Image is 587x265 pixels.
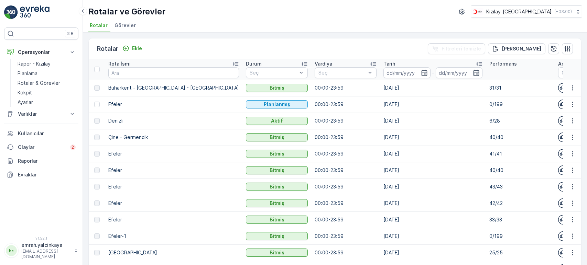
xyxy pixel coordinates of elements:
[246,84,308,92] button: Bitmiş
[315,101,377,108] p: 00:00-23:59
[4,168,78,182] a: Evraklar
[18,99,33,106] p: Ayarlar
[67,31,74,36] p: ⌘B
[558,215,568,224] img: svg%3e
[271,117,283,124] p: Aktif
[488,43,545,54] button: Dışa aktar
[90,22,108,29] span: Rotalar
[94,250,100,255] div: Toggle Row Selected
[4,154,78,168] a: Raporlar
[246,249,308,257] button: Bitmiş
[315,216,377,223] p: 00:00-23:59
[108,233,239,240] p: Efeler-1
[489,101,551,108] p: 0/199
[380,178,486,195] td: [DATE]
[108,200,239,207] p: Efeler
[558,149,568,159] img: svg%3e
[432,69,434,77] p: -
[15,97,78,107] a: Ayarlar
[246,183,308,191] button: Bitmiş
[4,140,78,154] a: Olaylar2
[315,134,377,141] p: 00:00-23:59
[21,249,71,260] p: [EMAIL_ADDRESS][DOMAIN_NAME]
[246,133,308,141] button: Bitmiş
[18,70,37,77] p: Planlama
[315,183,377,190] p: 00:00-23:59
[318,69,366,76] p: Seç
[489,117,551,124] p: 6/28
[489,60,517,67] p: Performans
[18,80,60,87] p: Rotalar & Görevler
[108,249,239,256] p: [GEOGRAPHIC_DATA]
[428,43,485,54] button: Filtreleri temizle
[383,67,431,78] input: dd/mm/yyyy
[270,84,284,91] p: Bitmiş
[489,233,551,240] p: 0/199
[15,69,78,78] a: Planlama
[554,9,572,14] p: ( +03:00 )
[270,249,284,256] p: Bitmiş
[270,216,284,223] p: Bitmiş
[94,85,100,91] div: Toggle Row Selected
[18,130,76,137] p: Kullanıcılar
[120,44,145,53] button: Ekle
[108,60,131,67] p: Rota İsmi
[94,118,100,124] div: Toggle Row Selected
[486,8,552,15] p: Kızılay-[GEOGRAPHIC_DATA]
[558,165,568,175] img: svg%3e
[489,249,551,256] p: 25/25
[4,236,78,240] span: v 1.52.1
[108,67,239,78] input: Ara
[108,150,239,157] p: Efeler
[442,45,481,52] p: Filtreleri temizle
[108,84,239,91] p: Buharkent - [GEOGRAPHIC_DATA] - [GEOGRAPHIC_DATA]
[558,116,568,126] img: svg%3e
[246,60,262,67] p: Durum
[18,144,66,151] p: Olaylar
[4,242,78,260] button: EEemrah.yalcinkaya[EMAIL_ADDRESS][DOMAIN_NAME]
[380,113,486,129] td: [DATE]
[4,127,78,140] a: Kullanıcılar
[380,211,486,228] td: [DATE]
[471,8,483,15] img: k%C4%B1z%C4%B1lay_D5CCths.png
[489,84,551,91] p: 31/31
[315,117,377,124] p: 00:00-23:59
[558,83,568,93] img: svg%3e
[15,59,78,69] a: Rapor - Kızılay
[18,60,51,67] p: Rapor - Kızılay
[246,232,308,240] button: Bitmiş
[380,96,486,113] td: [DATE]
[502,45,541,52] p: [PERSON_NAME]
[108,134,239,141] p: Çine - Germencik
[558,248,568,257] img: svg%3e
[558,182,568,192] img: svg%3e
[108,216,239,223] p: Efeler
[18,111,65,117] p: Varlıklar
[471,5,581,18] button: Kızılay-[GEOGRAPHIC_DATA](+03:00)
[21,242,71,249] p: emrah.yalcinkaya
[380,195,486,211] td: [DATE]
[15,78,78,88] a: Rotalar & Görevler
[380,146,486,162] td: [DATE]
[18,158,76,164] p: Raporlar
[489,216,551,223] p: 33/33
[558,100,568,109] img: svg%3e
[246,100,308,108] button: Planlanmış
[246,166,308,174] button: Bitmiş
[558,60,569,67] p: Araç
[94,184,100,189] div: Toggle Row Selected
[108,117,239,124] p: Denizli
[4,45,78,59] button: Operasyonlar
[264,101,290,108] p: Planlanmış
[489,167,551,174] p: 40/40
[315,233,377,240] p: 00:00-23:59
[380,129,486,146] td: [DATE]
[383,60,395,67] p: Tarih
[6,245,17,256] div: EE
[18,171,76,178] p: Evraklar
[15,88,78,97] a: Kokpit
[4,107,78,121] button: Varlıklar
[315,249,377,256] p: 00:00-23:59
[94,102,100,107] div: Toggle Row Selected
[489,200,551,207] p: 42/42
